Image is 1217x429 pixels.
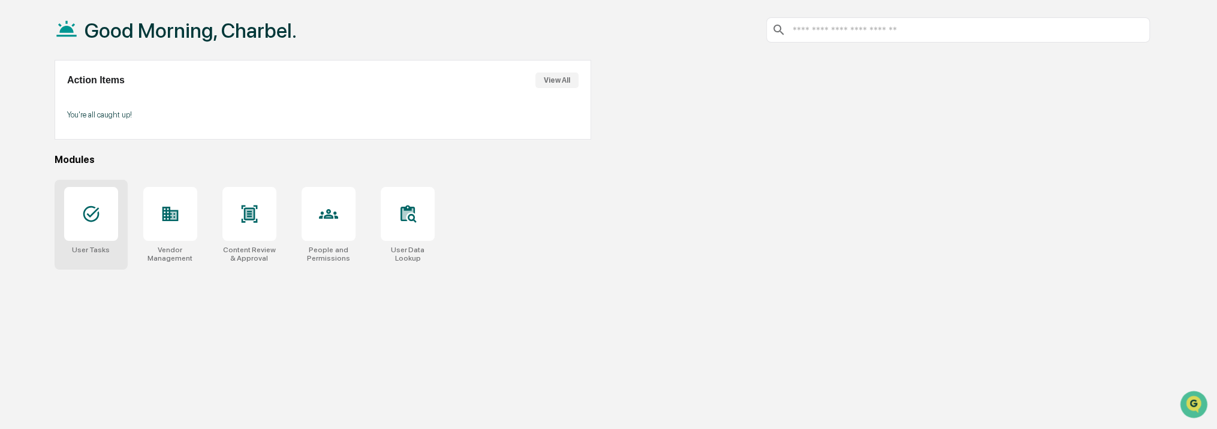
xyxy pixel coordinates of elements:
span: Data Lookup [24,174,76,186]
span: Attestations [99,151,149,163]
h1: Good Morning, Charbel. [85,19,297,43]
div: Modules [55,154,1150,165]
div: 🗄️ [87,152,97,162]
button: View All [535,72,579,88]
div: User Tasks [72,246,110,254]
a: 🗄️Attestations [82,146,153,168]
div: User Data Lookup [381,246,435,262]
div: 🖐️ [12,152,22,162]
div: Start new chat [41,92,197,104]
div: Content Review & Approval [222,246,276,262]
p: How can we help? [12,25,218,44]
iframe: Open customer support [1179,389,1211,422]
div: People and Permissions [302,246,356,262]
img: 1746055101610-c473b297-6a78-478c-a979-82029cc54cd1 [12,92,34,113]
a: 🖐️Preclearance [7,146,82,168]
h2: Action Items [67,75,125,86]
div: Vendor Management [143,246,197,262]
span: Preclearance [24,151,77,163]
a: Powered byPylon [85,203,145,212]
button: Start new chat [204,95,218,110]
div: 🔎 [12,175,22,185]
span: Pylon [119,203,145,212]
p: You're all caught up! [67,110,579,119]
a: 🔎Data Lookup [7,169,80,191]
div: We're available if you need us! [41,104,152,113]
